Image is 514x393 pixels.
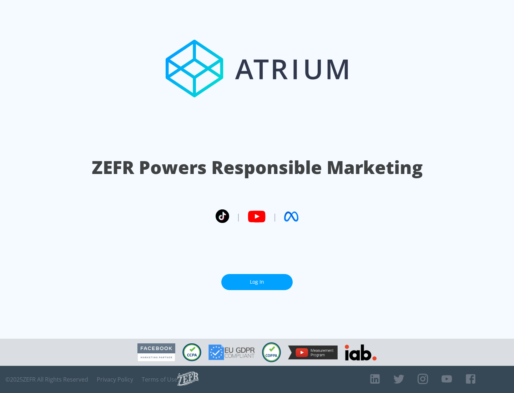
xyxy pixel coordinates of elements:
span: | [236,211,241,222]
img: CCPA Compliant [182,343,201,361]
h1: ZEFR Powers Responsible Marketing [92,155,423,180]
img: Facebook Marketing Partner [137,343,175,362]
span: © 2025 ZEFR All Rights Reserved [5,376,88,383]
img: YouTube Measurement Program [288,345,338,359]
a: Privacy Policy [97,376,133,383]
img: IAB [345,344,377,360]
img: COPPA Compliant [262,342,281,362]
a: Log In [221,274,293,290]
a: Terms of Use [142,376,177,383]
img: GDPR Compliant [208,344,255,360]
span: | [273,211,277,222]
